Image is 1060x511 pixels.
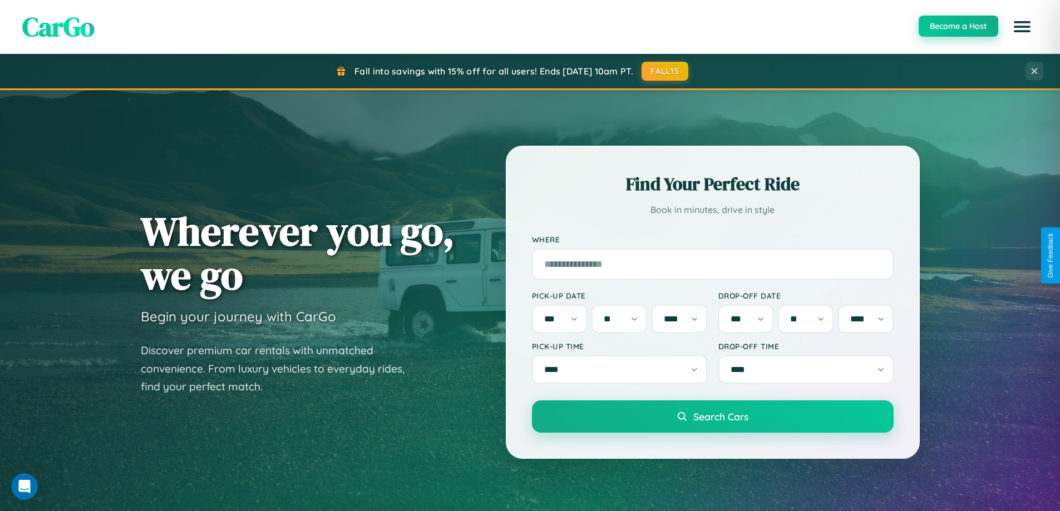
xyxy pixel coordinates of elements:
span: Fall into savings with 15% off for all users! Ends [DATE] 10am PT. [354,66,633,77]
span: CarGo [22,8,95,45]
iframe: Intercom live chat [11,473,38,500]
p: Discover premium car rentals with unmatched convenience. From luxury vehicles to everyday rides, ... [141,341,419,396]
button: Search Cars [532,400,894,433]
h1: Wherever you go, we go [141,209,455,297]
p: Book in minutes, drive in style [532,202,894,218]
label: Pick-up Date [532,291,707,300]
h2: Find Your Perfect Ride [532,172,894,196]
h3: Begin your journey with CarGo [141,308,336,325]
button: FALL15 [642,62,688,81]
button: Become a Host [919,16,998,37]
div: Give Feedback [1047,233,1054,278]
span: Search Cars [693,410,748,423]
label: Where [532,235,894,244]
label: Drop-off Date [718,291,894,300]
label: Drop-off Time [718,341,894,351]
label: Pick-up Time [532,341,707,351]
button: Open menu [1007,11,1038,42]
